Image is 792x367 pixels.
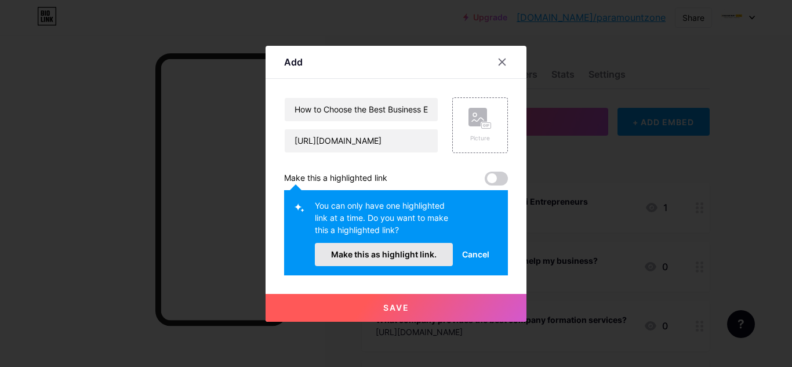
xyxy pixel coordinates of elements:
[383,303,409,313] span: Save
[315,199,453,243] div: You can only have one highlighted link at a time. Do you want to make this a highlighted link?
[453,243,499,266] button: Cancel
[462,248,489,260] span: Cancel
[284,55,303,69] div: Add
[468,134,492,143] div: Picture
[331,249,437,259] span: Make this as highlight link.
[284,172,387,186] div: Make this a highlighted link
[285,98,438,121] input: Title
[315,243,453,266] button: Make this as highlight link.
[266,294,526,322] button: Save
[285,129,438,152] input: URL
